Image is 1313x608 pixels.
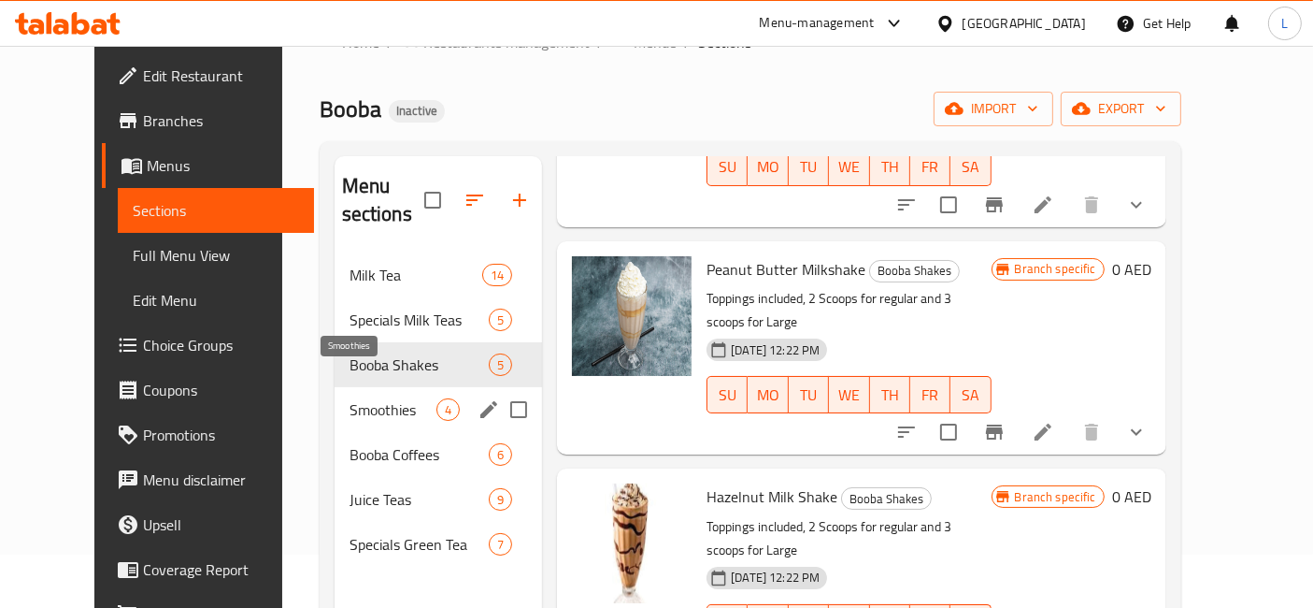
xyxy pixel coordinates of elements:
span: Full Menu View [133,244,299,267]
button: SA [950,376,991,413]
div: Milk Tea14 [335,253,543,297]
span: 4 [437,401,459,419]
a: Sections [118,188,314,233]
span: Menu disclaimer [143,469,299,491]
span: Milk Tea [350,264,482,286]
h6: 0 AED [1112,256,1151,282]
span: WE [836,153,862,181]
div: items [482,264,512,286]
button: export [1061,92,1181,126]
nav: Menu sections [335,245,543,574]
h6: 0 AED [1112,484,1151,510]
span: TH [878,153,903,181]
button: FR [910,149,950,186]
span: Booba [320,88,381,130]
span: Branches [143,109,299,132]
span: WE [836,382,862,409]
a: Choice Groups [102,323,314,368]
span: Sections [698,31,751,53]
a: Home [320,31,379,53]
span: Sort sections [452,178,497,223]
button: MO [748,149,788,186]
h2: Menu sections [342,172,425,228]
span: 6 [490,446,511,464]
span: Choice Groups [143,334,299,356]
button: WE [829,149,869,186]
span: Upsell [143,514,299,536]
span: Smoothies [350,398,436,421]
div: Menu-management [760,12,875,35]
span: 5 [490,356,511,374]
span: Select to update [929,185,968,224]
span: Booba Shakes [350,354,489,376]
button: Branch-specific-item [972,182,1017,227]
a: Branches [102,98,314,143]
span: Select to update [929,413,968,452]
span: SU [715,153,740,181]
span: Branch specific [1007,260,1104,278]
span: Specials Green Tea [350,533,489,556]
span: Peanut Butter Milkshake [706,255,865,283]
a: Promotions [102,413,314,457]
span: SU [715,382,740,409]
span: TU [796,153,821,181]
span: [DATE] 12:22 PM [723,341,827,359]
span: MO [755,382,780,409]
img: Peanut Butter Milkshake [572,256,692,376]
button: sort-choices [884,410,929,455]
button: TH [870,149,910,186]
span: 9 [490,491,511,509]
button: FR [910,376,950,413]
div: Specials Green Tea7 [335,522,543,567]
span: MO [755,153,780,181]
span: SA [958,382,983,409]
span: Edit Restaurant [143,65,299,87]
button: edit [475,396,503,424]
a: Upsell [102,502,314,547]
button: WE [829,376,869,413]
span: Juice Teas [350,488,489,511]
button: TH [870,376,910,413]
button: show more [1114,410,1159,455]
button: MO [748,376,788,413]
span: Menus [634,31,677,53]
span: Hazelnut Milk Shake [706,483,837,511]
p: Toppings included, 2 Scoops for regular and 3 scoops for Large [706,287,991,334]
div: Booba Shakes [869,260,960,282]
a: Coverage Report [102,547,314,592]
button: Branch-specific-item [972,410,1017,455]
div: Booba Shakes [841,487,932,510]
span: FR [918,382,943,409]
div: Smoothies4edit [335,387,543,432]
button: SA [950,149,991,186]
span: TU [796,382,821,409]
a: Restaurants management [401,30,590,54]
button: SU [706,149,748,186]
div: Inactive [389,100,445,123]
p: Toppings included, 2 Scoops for regular and 3 scoops for Large [706,515,991,562]
img: Hazelnut Milk Shake [572,484,692,603]
button: import [934,92,1053,126]
a: Edit Restaurant [102,53,314,98]
span: Booba Coffees [350,443,489,466]
li: / [387,31,393,53]
div: Booba Shakes5 [335,342,543,387]
span: Booba Shakes [842,488,931,510]
span: Inactive [389,103,445,119]
button: sort-choices [884,182,929,227]
span: [DATE] 12:22 PM [723,569,827,586]
span: Branch specific [1007,488,1104,506]
a: Menus [611,30,677,54]
button: delete [1069,410,1114,455]
div: Specials Milk Teas5 [335,297,543,342]
span: Coverage Report [143,558,299,581]
span: Specials Milk Teas [350,309,489,331]
span: Booba Shakes [870,260,959,282]
span: 7 [490,536,511,554]
span: Restaurants management [423,31,590,53]
span: Menus [147,154,299,177]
